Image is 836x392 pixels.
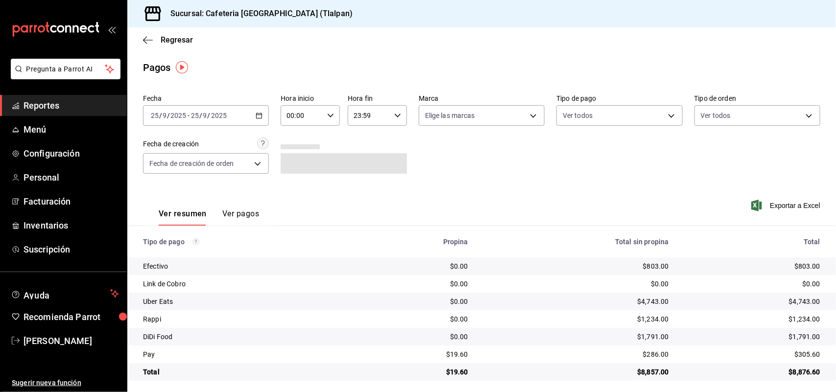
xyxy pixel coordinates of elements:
[366,367,468,377] div: $19.60
[694,95,820,102] label: Tipo de orden
[701,111,731,120] span: Ver todos
[366,238,468,246] div: Propina
[208,112,211,119] span: /
[24,219,119,232] span: Inventarios
[556,95,682,102] label: Tipo de pago
[281,95,340,102] label: Hora inicio
[143,238,350,246] div: Tipo de pago
[11,59,120,79] button: Pregunta a Parrot AI
[150,112,159,119] input: --
[143,279,350,289] div: Link de Cobro
[348,95,407,102] label: Hora fin
[484,367,669,377] div: $8,857.00
[24,99,119,112] span: Reportes
[167,112,170,119] span: /
[484,349,669,359] div: $286.00
[24,195,119,208] span: Facturación
[143,297,350,306] div: Uber Eats
[163,8,353,20] h3: Sucursal: Cafeteria [GEOGRAPHIC_DATA] (Tlalpan)
[188,112,190,119] span: -
[419,95,545,102] label: Marca
[222,209,259,226] button: Ver pagos
[170,112,187,119] input: ----
[685,314,820,324] div: $1,234.00
[143,367,350,377] div: Total
[143,139,199,149] div: Fecha de creación
[159,209,207,226] button: Ver resumen
[162,112,167,119] input: --
[484,297,669,306] div: $4,743.00
[563,111,593,120] span: Ver todos
[143,35,193,45] button: Regresar
[12,378,119,388] span: Sugerir nueva función
[685,332,820,342] div: $1,791.00
[24,334,119,347] span: [PERSON_NAME]
[161,35,193,45] span: Regresar
[484,314,669,324] div: $1,234.00
[753,200,820,211] button: Exportar a Excel
[24,310,119,323] span: Recomienda Parrot
[192,238,199,245] svg: Los pagos realizados con Pay y otras terminales son montos brutos.
[143,60,171,75] div: Pagos
[366,297,468,306] div: $0.00
[24,243,119,256] span: Suscripción
[191,112,199,119] input: --
[685,297,820,306] div: $4,743.00
[484,238,669,246] div: Total sin propina
[366,279,468,289] div: $0.00
[159,209,259,226] div: navigation tabs
[159,112,162,119] span: /
[176,61,188,73] img: Tooltip marker
[24,123,119,136] span: Menú
[685,261,820,271] div: $803.00
[24,147,119,160] span: Configuración
[366,314,468,324] div: $0.00
[203,112,208,119] input: --
[24,171,119,184] span: Personal
[484,332,669,342] div: $1,791.00
[484,261,669,271] div: $803.00
[24,288,106,300] span: Ayuda
[143,332,350,342] div: DiDi Food
[149,159,234,168] span: Fecha de creación de orden
[685,238,820,246] div: Total
[7,71,120,81] a: Pregunta a Parrot AI
[211,112,227,119] input: ----
[685,367,820,377] div: $8,876.60
[366,261,468,271] div: $0.00
[108,25,116,33] button: open_drawer_menu
[484,279,669,289] div: $0.00
[199,112,202,119] span: /
[425,111,475,120] span: Elige las marcas
[366,349,468,359] div: $19.60
[143,349,350,359] div: Pay
[685,279,820,289] div: $0.00
[366,332,468,342] div: $0.00
[143,261,350,271] div: Efectivo
[143,314,350,324] div: Rappi
[143,95,269,102] label: Fecha
[26,64,105,74] span: Pregunta a Parrot AI
[685,349,820,359] div: $305.60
